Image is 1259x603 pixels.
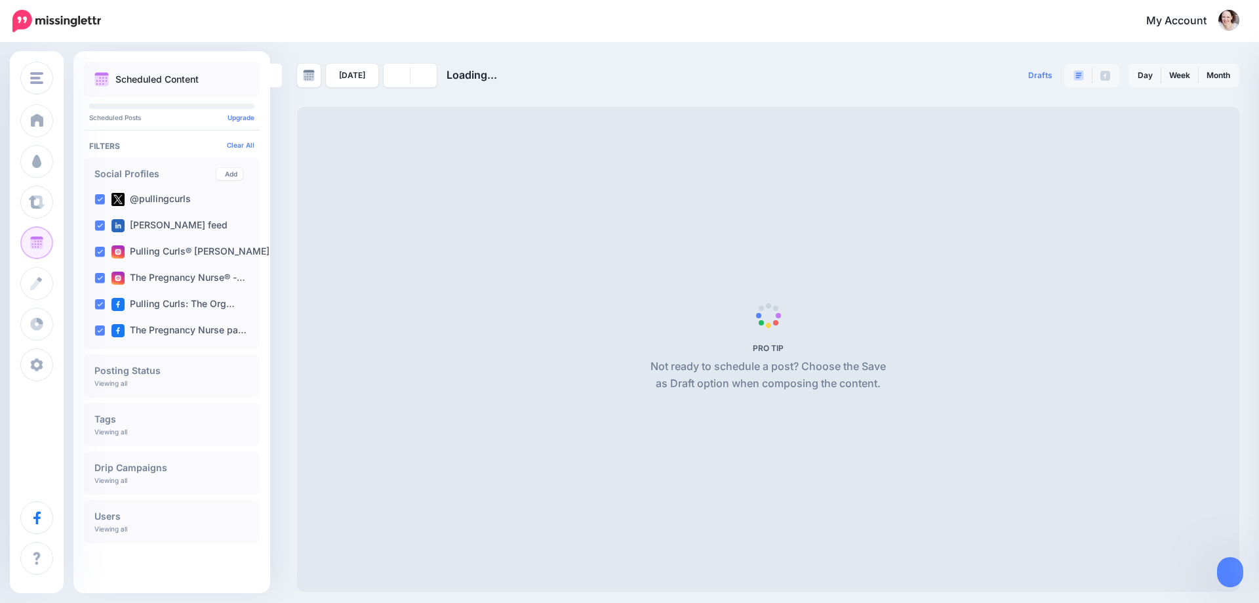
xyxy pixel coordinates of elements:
[94,428,127,436] p: Viewing all
[89,141,254,151] h4: Filters
[1161,65,1198,86] a: Week
[111,298,235,311] label: Pulling Curls: The Org…
[12,10,101,32] img: Missinglettr
[228,114,254,121] a: Upgrade
[111,245,125,259] img: instagram-square.png
[326,64,378,87] a: [DATE]
[111,245,281,259] label: Pulling Curls® [PERSON_NAME] …
[216,168,243,180] a: Add
[94,476,127,484] p: Viewing all
[111,272,125,285] img: instagram-square.png
[1100,71,1110,81] img: facebook-grey-square.png
[111,219,125,232] img: linkedin-square.png
[1130,65,1161,86] a: Day
[94,415,249,424] h4: Tags
[645,343,891,353] h5: PRO TIP
[94,72,109,87] img: calendar.png
[1199,65,1238,86] a: Month
[94,463,249,472] h4: Drip Campaigns
[111,324,125,337] img: facebook-square.png
[1020,64,1060,87] a: Drafts
[94,512,249,521] h4: Users
[1028,72,1052,79] span: Drafts
[645,358,891,392] p: Not ready to schedule a post? Choose the Save as Draft option when composing the content.
[111,324,247,337] label: The Pregnancy Nurse pa…
[94,169,216,178] h4: Social Profiles
[94,379,127,387] p: Viewing all
[303,70,315,81] img: calendar-grey-darker.png
[115,75,199,84] p: Scheduled Content
[1133,5,1239,37] a: My Account
[111,272,245,285] label: The Pregnancy Nurse® -…
[1073,70,1084,81] img: paragraph-boxed.png
[111,298,125,311] img: facebook-square.png
[89,114,254,121] p: Scheduled Posts
[227,141,254,149] a: Clear All
[94,366,249,375] h4: Posting Status
[111,193,125,206] img: twitter-square.png
[447,68,497,81] span: Loading...
[111,193,191,206] label: @pullingcurls
[111,219,228,232] label: [PERSON_NAME] feed
[30,72,43,84] img: menu.png
[94,525,127,533] p: Viewing all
